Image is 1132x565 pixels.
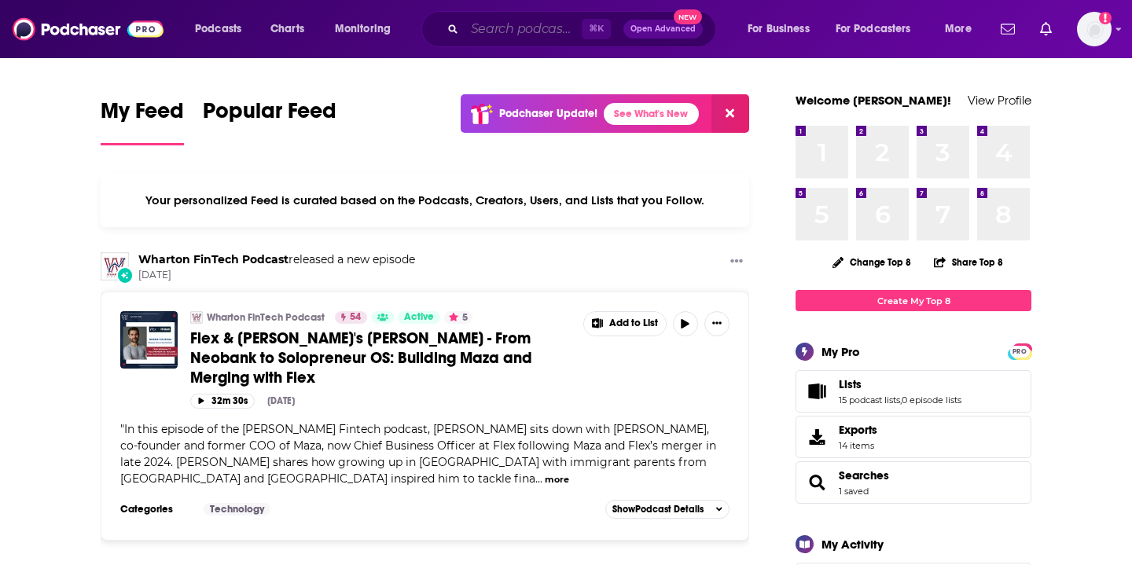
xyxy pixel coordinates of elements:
[933,247,1004,277] button: Share Top 8
[195,18,241,40] span: Podcasts
[630,25,696,33] span: Open Advanced
[138,252,289,266] a: Wharton FinTech Podcast
[101,174,749,227] div: Your personalized Feed is curated based on the Podcasts, Creators, Users, and Lists that you Follow.
[260,17,314,42] a: Charts
[116,266,134,284] div: New Episode
[335,18,391,40] span: Monitoring
[207,311,325,324] a: Wharton FinTech Podcast
[821,537,884,552] div: My Activity
[839,394,900,405] a: 15 podcast lists
[584,312,666,336] button: Show More Button
[1077,12,1112,46] span: Logged in as saraatspark
[801,380,832,402] a: Lists
[13,14,164,44] img: Podchaser - Follow, Share and Rate Podcasts
[796,93,951,108] a: Welcome [PERSON_NAME]!
[674,9,702,24] span: New
[934,17,991,42] button: open menu
[190,328,532,387] span: Flex & [PERSON_NAME]'s [PERSON_NAME] - From Neobank to Solopreneur OS: Building Maza and Merging ...
[545,473,569,486] button: more
[444,311,472,324] button: 5
[1077,12,1112,46] button: Show profile menu
[535,471,542,486] span: ...
[839,440,877,451] span: 14 items
[324,17,411,42] button: open menu
[184,17,262,42] button: open menu
[465,17,582,42] input: Search podcasts, credits, & more...
[101,97,184,145] a: My Feed
[796,290,1031,311] a: Create My Top 8
[101,252,129,281] img: Wharton FinTech Podcast
[839,377,961,391] a: Lists
[821,344,860,359] div: My Pro
[190,328,572,387] a: Flex & [PERSON_NAME]'s [PERSON_NAME] - From Neobank to Solopreneur OS: Building Maza and Merging ...
[623,20,703,39] button: Open AdvancedNew
[945,18,972,40] span: More
[203,97,336,134] span: Popular Feed
[267,395,295,406] div: [DATE]
[737,17,829,42] button: open menu
[270,18,304,40] span: Charts
[796,461,1031,504] span: Searches
[839,377,862,391] span: Lists
[350,310,361,325] span: 54
[994,16,1021,42] a: Show notifications dropdown
[1010,345,1029,357] a: PRO
[612,504,704,515] span: Show Podcast Details
[335,311,367,324] a: 54
[801,471,832,493] a: Searches
[1077,12,1112,46] img: User Profile
[203,97,336,145] a: Popular Feed
[836,18,911,40] span: For Podcasters
[404,310,434,325] span: Active
[604,103,699,125] a: See What's New
[704,311,730,336] button: Show More Button
[398,311,440,324] a: Active
[120,311,178,369] img: Flex & Maza's Robbie Figueroa - From Neobank to Solopreneur OS: Building Maza and Merging with Flex
[609,317,658,329] span: Add to List
[120,503,191,515] h3: Categories
[839,486,869,497] a: 1 saved
[190,394,255,409] button: 32m 30s
[724,252,749,272] button: Show More Button
[796,416,1031,458] a: Exports
[1010,346,1029,358] span: PRO
[839,423,877,437] span: Exports
[120,422,716,486] span: In this episode of the [PERSON_NAME] Fintech podcast, [PERSON_NAME] sits down with [PERSON_NAME],...
[582,19,611,39] span: ⌘ K
[900,394,902,405] span: ,
[499,107,597,120] p: Podchaser Update!
[902,394,961,405] a: 0 episode lists
[190,311,203,324] img: Wharton FinTech Podcast
[101,97,184,134] span: My Feed
[204,503,270,515] a: Technology
[796,370,1031,413] span: Lists
[138,269,415,282] span: [DATE]
[968,93,1031,108] a: View Profile
[138,252,415,267] h3: released a new episode
[825,17,934,42] button: open menu
[1034,16,1058,42] a: Show notifications dropdown
[801,426,832,448] span: Exports
[120,422,716,486] span: "
[823,252,921,272] button: Change Top 8
[436,11,731,47] div: Search podcasts, credits, & more...
[1099,12,1112,24] svg: Add a profile image
[748,18,810,40] span: For Business
[605,500,730,519] button: ShowPodcast Details
[839,468,889,482] a: Searches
